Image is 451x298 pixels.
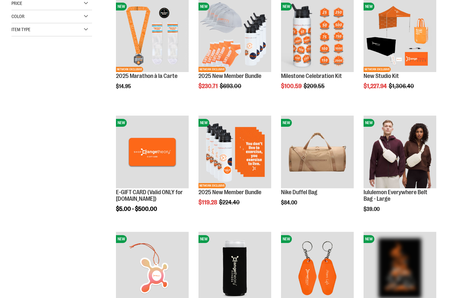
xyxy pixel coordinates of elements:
span: $84.00 [281,200,298,206]
a: lululemon Everywhere Belt Bag - LargeNEW [364,116,436,189]
span: $5.00 - $500.00 [116,206,157,212]
div: product [113,112,192,229]
span: $39.00 [364,206,381,212]
span: Color [11,14,25,19]
span: $119.28 [198,199,218,206]
span: Price [11,1,22,6]
a: lululemon Everywhere Belt Bag - Large [364,189,427,202]
span: NEW [281,235,292,243]
span: NEW [198,119,209,127]
a: Milestone Celebration Kit [281,73,342,79]
span: NETWORK EXCLUSIVE [198,183,226,188]
a: E-GIFT CARD (Valid ONLY for [DOMAIN_NAME]) [116,189,183,202]
img: lululemon Everywhere Belt Bag - Large [364,116,436,188]
span: NEW [198,235,209,243]
span: NEW [281,119,292,127]
a: 2025 New Member Bundle [198,73,261,79]
a: New Studio Kit [364,73,399,79]
span: NEW [116,235,127,243]
span: NETWORK EXCLUSIVE [116,67,143,72]
span: $100.59 [281,83,303,89]
a: 2025 Marathon à la Carte [116,73,178,79]
div: product [195,112,274,222]
span: $693.00 [220,83,242,89]
img: E-GIFT CARD (Valid ONLY for ShopOrangetheory.com) [116,116,189,188]
span: NEW [116,3,127,10]
a: E-GIFT CARD (Valid ONLY for ShopOrangetheory.com)NEW [116,116,189,189]
div: product [278,112,357,222]
span: $1,306.40 [389,83,415,89]
span: NEW [364,3,374,10]
a: Nike Duffel BagNEW [281,116,354,189]
span: NEW [198,3,209,10]
span: $209.55 [304,83,326,89]
img: Nike Duffel Bag [281,116,354,188]
a: Nike Duffel Bag [281,189,317,196]
span: NETWORK EXCLUSIVE [198,67,226,72]
span: $224.40 [219,199,241,206]
span: NEW [281,3,292,10]
div: product [360,112,440,229]
span: Item Type [11,27,30,32]
span: NETWORK EXCLUSIVE [364,67,391,72]
span: $230.71 [198,83,219,89]
span: NEW [116,119,127,127]
span: $14.95 [116,84,132,89]
span: NEW [364,119,374,127]
a: 2025 New Member Bundle [198,189,261,196]
span: NEW [364,235,374,243]
img: 2025 New Member Bundle [198,116,271,188]
span: $1,227.94 [364,83,388,89]
a: 2025 New Member BundleNEWNETWORK EXCLUSIVE [198,116,271,189]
